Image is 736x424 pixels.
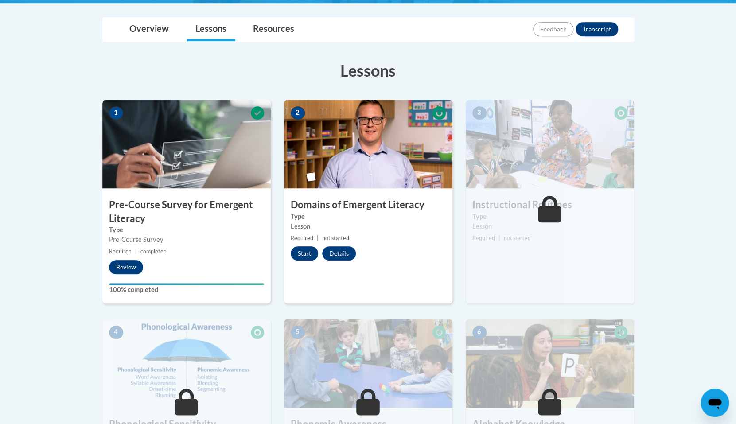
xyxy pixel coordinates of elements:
[472,212,627,222] label: Type
[284,198,452,212] h3: Domains of Emergent Literacy
[504,235,531,241] span: not started
[322,235,349,241] span: not started
[291,222,446,231] div: Lesson
[498,235,500,241] span: |
[102,198,271,226] h3: Pre-Course Survey for Emergent Literacy
[109,248,132,255] span: Required
[109,235,264,245] div: Pre-Course Survey
[109,285,264,295] label: 100% completed
[466,198,634,212] h3: Instructional Routines
[244,18,303,41] a: Resources
[121,18,178,41] a: Overview
[109,260,143,274] button: Review
[135,248,137,255] span: |
[284,100,452,188] img: Course Image
[109,326,123,339] span: 4
[291,106,305,120] span: 2
[109,283,264,285] div: Your progress
[291,246,318,261] button: Start
[533,22,573,36] button: Feedback
[187,18,235,41] a: Lessons
[291,212,446,222] label: Type
[291,326,305,339] span: 5
[466,100,634,188] img: Course Image
[140,248,167,255] span: completed
[472,106,487,120] span: 3
[102,319,271,408] img: Course Image
[109,106,123,120] span: 1
[322,246,356,261] button: Details
[472,222,627,231] div: Lesson
[472,235,495,241] span: Required
[466,319,634,408] img: Course Image
[701,389,729,417] iframe: Button to launch messaging window
[317,235,319,241] span: |
[284,319,452,408] img: Course Image
[109,225,264,235] label: Type
[102,100,271,188] img: Course Image
[102,59,634,82] h3: Lessons
[291,235,313,241] span: Required
[472,326,487,339] span: 6
[576,22,618,36] button: Transcript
